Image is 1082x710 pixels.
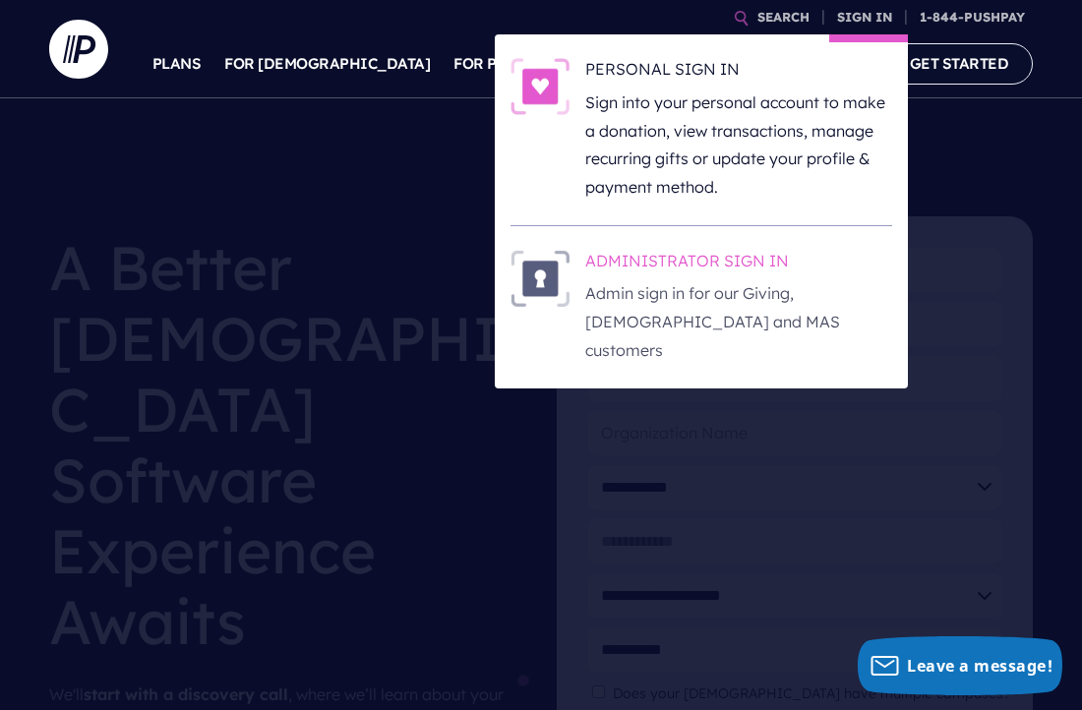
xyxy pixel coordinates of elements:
a: SOLUTIONS [586,30,674,98]
a: PLANS [152,30,202,98]
span: Leave a message! [907,655,1052,677]
a: FOR PARISHES [453,30,563,98]
p: Admin sign in for our Giving, [DEMOGRAPHIC_DATA] and MAS customers [585,279,892,364]
p: Sign into your personal account to make a donation, view transactions, manage recurring gifts or ... [585,89,892,202]
h6: PERSONAL SIGN IN [585,58,892,88]
a: ADMINISTRATOR SIGN IN - Illustration ADMINISTRATOR SIGN IN Admin sign in for our Giving, [DEMOGRA... [511,250,892,365]
a: GET STARTED [885,43,1034,84]
a: COMPANY [789,30,862,98]
a: EXPLORE [697,30,766,98]
a: FOR [DEMOGRAPHIC_DATA] [224,30,430,98]
button: Leave a message! [858,636,1062,695]
h6: ADMINISTRATOR SIGN IN [585,250,892,279]
img: PERSONAL SIGN IN - Illustration [511,58,570,115]
a: PERSONAL SIGN IN - Illustration PERSONAL SIGN IN Sign into your personal account to make a donati... [511,58,892,202]
img: ADMINISTRATOR SIGN IN - Illustration [511,250,570,307]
